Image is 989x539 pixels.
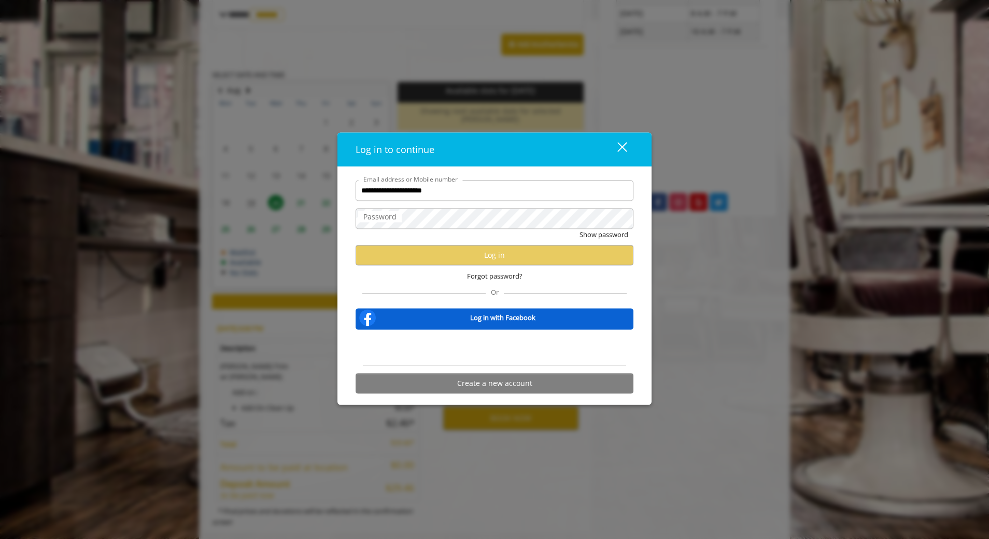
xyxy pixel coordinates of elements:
button: Show password [580,229,628,240]
button: Log in [356,245,633,265]
label: Password [358,211,402,223]
label: Email address or Mobile number [358,174,463,184]
button: Create a new account [356,373,633,393]
div: close dialog [605,142,626,157]
span: Or [486,287,504,296]
b: Log in with Facebook [470,312,535,323]
button: close dialog [598,139,633,160]
span: Forgot password? [467,270,522,281]
span: Log in to continue [356,143,434,156]
img: facebook-logo [357,307,378,328]
input: Email address or Mobile number [356,181,633,201]
iframe: Sign in with Google Button [442,336,547,359]
input: Password [356,209,633,229]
